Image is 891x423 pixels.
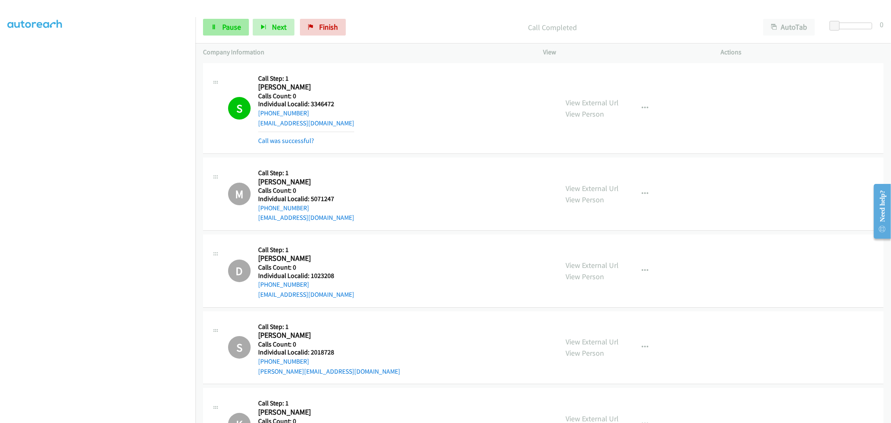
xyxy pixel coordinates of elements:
div: 0 [880,19,883,30]
a: View External Url [566,260,619,270]
h5: Individual Localid: 2018728 [258,348,400,357]
a: [PERSON_NAME][EMAIL_ADDRESS][DOMAIN_NAME] [258,367,400,375]
a: View External Url [566,98,619,107]
a: [PHONE_NUMBER] [258,109,309,117]
a: View Person [566,195,604,204]
a: [EMAIL_ADDRESS][DOMAIN_NAME] [258,119,354,127]
h1: S [228,97,251,120]
a: View Person [566,109,604,119]
h5: Calls Count: 0 [258,263,354,272]
a: View External Url [566,183,619,193]
a: [PHONE_NUMBER] [258,280,309,288]
h5: Call Step: 1 [258,246,354,254]
h5: Calls Count: 0 [258,186,354,195]
a: [PHONE_NUMBER] [258,357,309,365]
a: View External Url [566,337,619,347]
h2: [PERSON_NAME] [258,331,345,340]
h1: M [228,183,251,205]
a: View Person [566,272,604,281]
h2: [PERSON_NAME] [258,254,345,263]
h1: D [228,260,251,282]
p: Call Completed [357,22,748,33]
h5: Call Step: 1 [258,74,354,83]
h1: S [228,336,251,359]
p: Actions [721,47,883,57]
a: Finish [300,19,346,36]
h2: [PERSON_NAME] [258,408,345,417]
h5: Individual Localid: 5071247 [258,195,354,203]
h5: Call Step: 1 [258,399,354,408]
a: [EMAIL_ADDRESS][DOMAIN_NAME] [258,214,354,222]
a: [PHONE_NUMBER] [258,204,309,212]
span: Next [272,22,287,32]
p: View [543,47,706,57]
h5: Calls Count: 0 [258,92,354,100]
a: View Person [566,348,604,358]
p: Company Information [203,47,528,57]
button: Next [253,19,294,36]
h5: Individual Localid: 3346472 [258,100,354,108]
span: Finish [319,22,338,32]
h2: [PERSON_NAME] [258,82,345,92]
h5: Calls Count: 0 [258,340,400,349]
a: Pause [203,19,249,36]
button: AutoTab [763,19,815,36]
span: Pause [222,22,241,32]
h2: [PERSON_NAME] [258,177,345,187]
h5: Call Step: 1 [258,323,400,331]
iframe: Dialpad [8,25,195,422]
h5: Call Step: 1 [258,169,354,177]
h5: Individual Localid: 1023208 [258,272,354,280]
iframe: Resource Center [867,178,891,245]
a: [EMAIL_ADDRESS][DOMAIN_NAME] [258,290,354,298]
div: Delay between calls (in seconds) [834,23,872,29]
a: Call was successful? [258,137,314,145]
